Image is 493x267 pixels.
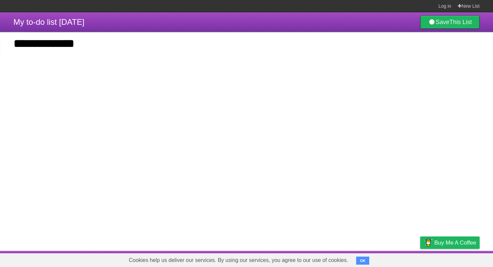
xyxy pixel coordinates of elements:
b: This List [449,19,472,25]
span: Buy me a coffee [434,237,476,249]
button: OK [356,257,369,265]
a: Privacy [412,253,429,265]
img: Buy me a coffee [424,237,433,248]
a: Buy me a coffee [420,237,480,249]
span: Cookies help us deliver our services. By using our services, you agree to our use of cookies. [122,254,355,267]
a: Suggest a feature [437,253,480,265]
a: Developers [353,253,380,265]
span: My to-do list [DATE] [13,17,85,26]
a: SaveThis List [420,15,480,29]
a: About [331,253,345,265]
a: Terms [389,253,403,265]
